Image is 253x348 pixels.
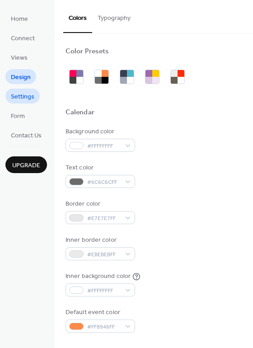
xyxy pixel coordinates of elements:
[11,73,31,82] span: Design
[5,30,40,45] a: Connect
[12,161,40,170] span: Upgrade
[66,199,133,209] div: Border color
[5,50,33,65] a: Views
[66,308,133,317] div: Default event color
[66,235,133,245] div: Inner border color
[66,272,131,281] div: Inner background color
[66,47,109,56] div: Color Presets
[87,214,121,223] span: #E7E7E7FF
[11,14,28,24] span: Home
[87,286,121,296] span: #FFFFFFFF
[11,53,28,63] span: Views
[66,127,133,136] div: Background color
[5,156,47,173] button: Upgrade
[11,92,34,102] span: Settings
[87,322,121,332] span: #FF8946FF
[87,178,121,187] span: #6C6C6CFF
[5,69,36,84] a: Design
[66,163,133,173] div: Text color
[11,131,42,141] span: Contact Us
[87,250,121,259] span: #EBEBEBFF
[11,112,25,121] span: Form
[5,127,47,142] a: Contact Us
[5,89,40,103] a: Settings
[11,34,35,43] span: Connect
[87,141,121,151] span: #FFFFFFFF
[5,108,30,123] a: Form
[5,11,33,26] a: Home
[66,108,94,118] div: Calendar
